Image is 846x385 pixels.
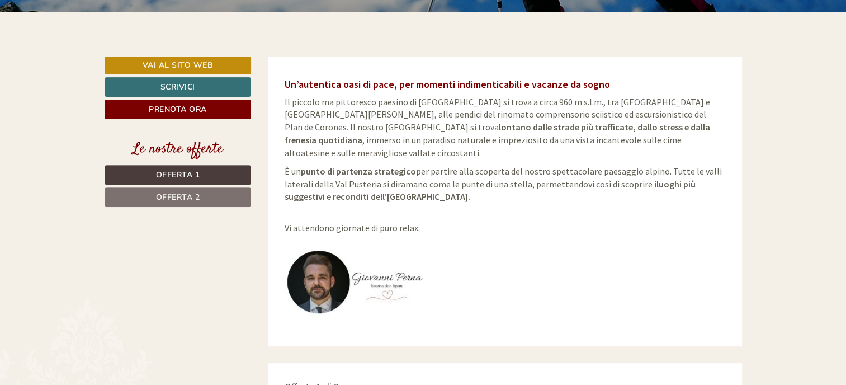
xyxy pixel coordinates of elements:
[105,57,252,74] a: Vai al sito web
[285,240,424,324] img: user-135.jpg
[200,8,240,27] div: [DATE]
[17,32,164,41] div: [GEOGRAPHIC_DATA]
[156,192,200,203] span: Offerta 2
[285,166,722,203] span: È un per partire alla scoperta del nostro spettacolare paesaggio alpino. Tutte le valli laterali ...
[17,54,164,62] small: 17:04
[285,78,610,91] span: Un’autentica oasi di pace, per momenti indimenticabili e vacanze da sogno
[105,100,252,119] a: Prenota ora
[8,30,170,64] div: Buon giorno, come possiamo aiutarla?
[384,295,441,314] button: Invia
[105,139,252,159] div: Le nostre offerte
[301,166,416,177] strong: punto di partenza strategico
[156,170,200,180] span: Offerta 1
[285,209,420,233] span: Vi attendono giornate di puro relax.
[285,96,710,158] span: Il piccolo ma pittoresco paesino di [GEOGRAPHIC_DATA] si trova a circa 960 m s.l.m., tra [GEOGRAP...
[105,77,252,97] a: Scrivici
